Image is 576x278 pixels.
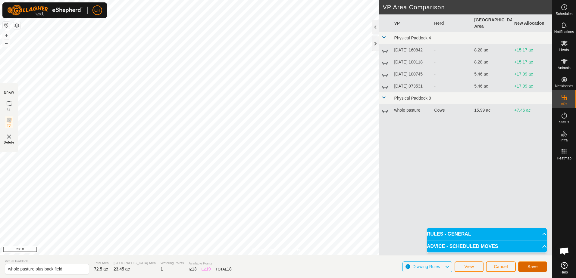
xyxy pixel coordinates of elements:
[189,266,196,272] div: IZ
[432,14,472,32] th: Herd
[392,80,432,92] td: [DATE] 073531
[5,259,89,264] span: Virtual Paddock
[161,261,184,266] span: Watering Points
[161,267,163,271] span: 1
[392,44,432,56] td: [DATE] 160842
[472,14,512,32] th: [GEOGRAPHIC_DATA] Area
[558,66,571,70] span: Animals
[8,107,11,112] span: IZ
[561,102,567,106] span: VPs
[560,138,568,142] span: Infra
[4,140,14,145] span: Delete
[3,32,10,39] button: +
[7,124,11,128] span: EZ
[227,267,232,271] span: 18
[394,36,431,40] span: Physical Paddock 4
[427,244,498,249] span: ADVICE - SCHEDULED MOVES
[555,84,573,88] span: Neckbands
[427,228,547,240] p-accordion-header: RULES - GENERAL
[552,260,576,276] a: Help
[472,56,512,68] td: 8.28 ac
[434,71,469,77] div: -
[518,261,547,272] button: Save
[216,266,232,272] div: TOTAL
[13,22,20,29] button: Map Layers
[394,96,431,100] span: Physical Paddock 8
[554,30,574,34] span: Notifications
[192,267,197,271] span: 13
[392,68,432,80] td: [DATE] 100745
[3,39,10,47] button: –
[559,120,569,124] span: Status
[282,247,300,253] a: Contact Us
[512,14,552,32] th: New Allocation
[7,5,83,16] img: Gallagher Logo
[3,22,10,29] button: Reset Map
[472,44,512,56] td: 8.28 ac
[392,104,432,116] td: whole pasture
[206,267,211,271] span: 19
[434,83,469,89] div: -
[412,264,440,269] span: Drawing Rules
[427,232,471,236] span: RULES - GENERAL
[560,270,568,274] span: Help
[114,261,156,266] span: [GEOGRAPHIC_DATA] Area
[494,264,508,269] span: Cancel
[392,56,432,68] td: [DATE] 100118
[472,68,512,80] td: 5.46 ac
[392,14,432,32] th: VP
[94,261,109,266] span: Total Area
[527,264,538,269] span: Save
[4,91,14,95] div: DRAW
[114,267,130,271] span: 23.45 ac
[427,240,547,252] p-accordion-header: ADVICE - SCHEDULED MOVES
[464,264,474,269] span: View
[512,68,552,80] td: +17.99 ac
[557,156,571,160] span: Heatmap
[434,47,469,53] div: -
[202,266,211,272] div: EZ
[512,56,552,68] td: +15.17 ac
[383,4,552,11] h2: VP Area Comparison
[559,48,569,52] span: Herds
[512,44,552,56] td: +15.17 ac
[556,12,572,16] span: Schedules
[94,7,100,14] span: CH
[252,247,275,253] a: Privacy Policy
[486,261,516,272] button: Cancel
[472,80,512,92] td: 5.46 ac
[94,267,108,271] span: 72.5 ac
[512,104,552,116] td: +7.46 ac
[555,242,573,260] div: Open chat
[455,261,484,272] button: View
[189,261,231,266] span: Available Points
[434,107,469,113] div: Cows
[434,59,469,65] div: -
[5,133,13,140] img: VP
[472,104,512,116] td: 15.99 ac
[512,80,552,92] td: +17.99 ac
